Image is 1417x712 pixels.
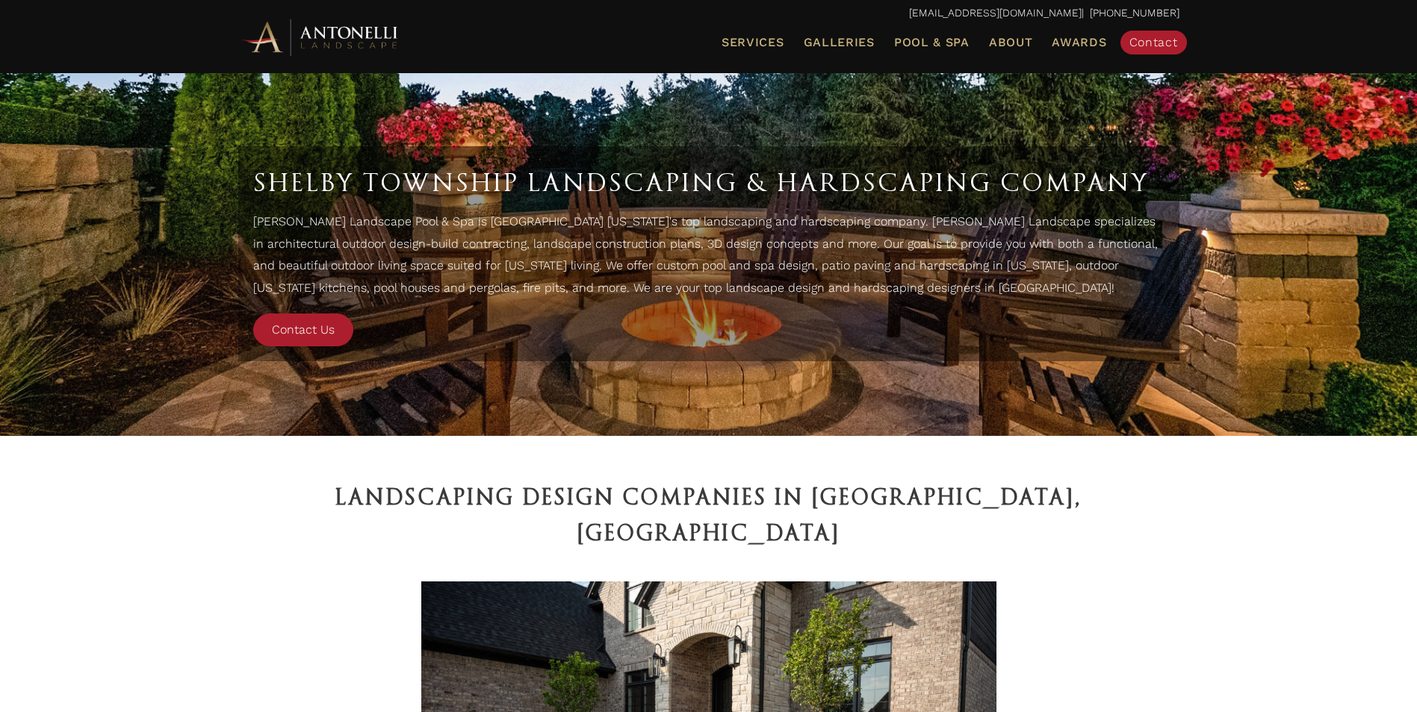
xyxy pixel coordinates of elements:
[722,37,784,49] span: Services
[253,210,1165,306] p: [PERSON_NAME] Landscape Pool & Spa is [GEOGRAPHIC_DATA] [US_STATE]'s top landscaping and hardscap...
[798,33,881,52] a: Galleries
[804,35,875,49] span: Galleries
[253,161,1165,203] h1: Shelby Township Landscaping & Hardscaping Company
[253,313,353,346] a: Contact Us
[238,4,1179,23] p: | [PHONE_NUMBER]
[894,35,970,49] span: Pool & Spa
[238,16,403,57] img: Antonelli Horizontal Logo
[989,37,1033,49] span: About
[983,33,1039,52] a: About
[1046,33,1112,52] a: Awards
[716,33,790,52] a: Services
[1120,31,1187,54] a: Contact
[888,33,976,52] a: Pool & Spa
[241,480,1176,551] h2: Landscaping Design Companies in [GEOGRAPHIC_DATA], [GEOGRAPHIC_DATA]
[909,7,1082,19] a: [EMAIL_ADDRESS][DOMAIN_NAME]
[272,322,335,337] span: Contact Us
[1052,35,1106,49] span: Awards
[1129,35,1178,49] span: Contact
